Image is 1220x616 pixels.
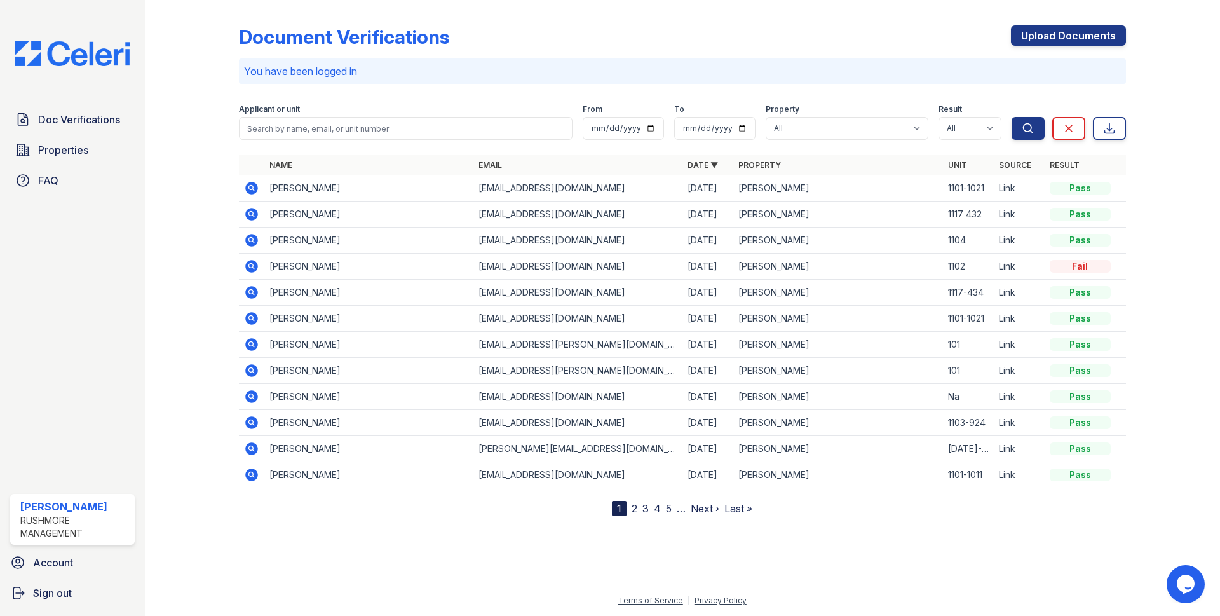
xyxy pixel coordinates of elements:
[38,142,88,158] span: Properties
[20,514,130,540] div: Rushmore Management
[999,160,1031,170] a: Source
[994,462,1045,488] td: Link
[682,202,733,228] td: [DATE]
[10,107,135,132] a: Doc Verifications
[1050,416,1111,429] div: Pass
[38,173,58,188] span: FAQ
[682,228,733,254] td: [DATE]
[264,228,473,254] td: [PERSON_NAME]
[473,462,682,488] td: [EMAIL_ADDRESS][DOMAIN_NAME]
[939,104,962,114] label: Result
[1050,234,1111,247] div: Pass
[948,160,967,170] a: Unit
[1167,565,1207,603] iframe: chat widget
[473,306,682,332] td: [EMAIL_ADDRESS][DOMAIN_NAME]
[5,580,140,606] a: Sign out
[943,254,994,280] td: 1102
[10,137,135,163] a: Properties
[654,502,661,515] a: 4
[583,104,602,114] label: From
[943,436,994,462] td: [DATE]-[DATE]
[943,306,994,332] td: 1101-1021
[264,462,473,488] td: [PERSON_NAME]
[1050,208,1111,221] div: Pass
[766,104,799,114] label: Property
[473,410,682,436] td: [EMAIL_ADDRESS][DOMAIN_NAME]
[264,202,473,228] td: [PERSON_NAME]
[733,254,942,280] td: [PERSON_NAME]
[618,596,683,605] a: Terms of Service
[10,168,135,193] a: FAQ
[733,228,942,254] td: [PERSON_NAME]
[264,384,473,410] td: [PERSON_NAME]
[943,228,994,254] td: 1104
[733,306,942,332] td: [PERSON_NAME]
[1011,25,1126,46] a: Upload Documents
[20,499,130,514] div: [PERSON_NAME]
[264,280,473,306] td: [PERSON_NAME]
[943,332,994,358] td: 101
[688,160,718,170] a: Date ▼
[33,585,72,601] span: Sign out
[682,254,733,280] td: [DATE]
[269,160,292,170] a: Name
[33,555,73,570] span: Account
[473,254,682,280] td: [EMAIL_ADDRESS][DOMAIN_NAME]
[264,254,473,280] td: [PERSON_NAME]
[642,502,649,515] a: 3
[264,306,473,332] td: [PERSON_NAME]
[473,228,682,254] td: [EMAIL_ADDRESS][DOMAIN_NAME]
[677,501,686,516] span: …
[994,436,1045,462] td: Link
[691,502,719,515] a: Next ›
[473,332,682,358] td: [EMAIL_ADDRESS][PERSON_NAME][DOMAIN_NAME]
[612,501,627,516] div: 1
[943,410,994,436] td: 1103-924
[1050,338,1111,351] div: Pass
[994,332,1045,358] td: Link
[5,550,140,575] a: Account
[264,332,473,358] td: [PERSON_NAME]
[239,25,449,48] div: Document Verifications
[1050,364,1111,377] div: Pass
[943,384,994,410] td: Na
[682,436,733,462] td: [DATE]
[994,254,1045,280] td: Link
[688,596,690,605] div: |
[682,280,733,306] td: [DATE]
[264,436,473,462] td: [PERSON_NAME]
[1050,469,1111,481] div: Pass
[943,358,994,384] td: 101
[244,64,1121,79] p: You have been logged in
[943,280,994,306] td: 1117-434
[994,280,1045,306] td: Link
[264,358,473,384] td: [PERSON_NAME]
[733,410,942,436] td: [PERSON_NAME]
[38,112,120,127] span: Doc Verifications
[682,306,733,332] td: [DATE]
[5,41,140,66] img: CE_Logo_Blue-a8612792a0a2168367f1c8372b55b34899dd931a85d93a1a3d3e32e68fde9ad4.png
[733,436,942,462] td: [PERSON_NAME]
[1050,160,1080,170] a: Result
[1050,286,1111,299] div: Pass
[994,202,1045,228] td: Link
[264,410,473,436] td: [PERSON_NAME]
[733,358,942,384] td: [PERSON_NAME]
[1050,182,1111,195] div: Pass
[695,596,747,605] a: Privacy Policy
[943,202,994,228] td: 1117 432
[733,384,942,410] td: [PERSON_NAME]
[682,384,733,410] td: [DATE]
[239,104,300,114] label: Applicant or unit
[943,462,994,488] td: 1101-1011
[994,384,1045,410] td: Link
[733,462,942,488] td: [PERSON_NAME]
[239,117,573,140] input: Search by name, email, or unit number
[994,228,1045,254] td: Link
[994,358,1045,384] td: Link
[478,160,502,170] a: Email
[682,332,733,358] td: [DATE]
[943,175,994,202] td: 1101-1021
[674,104,684,114] label: To
[733,202,942,228] td: [PERSON_NAME]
